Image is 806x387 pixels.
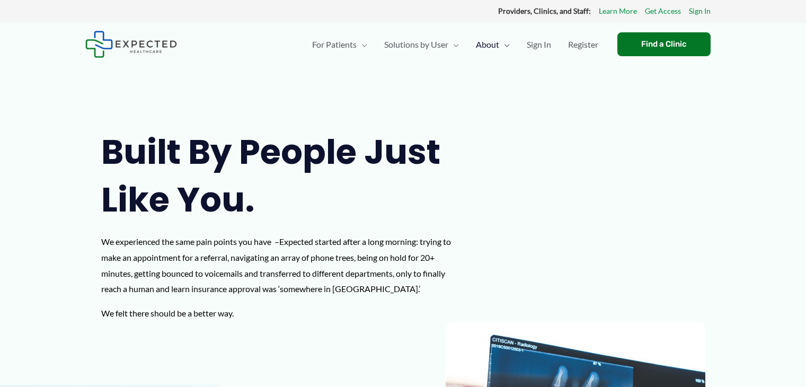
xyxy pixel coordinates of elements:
[645,4,681,18] a: Get Access
[568,26,598,63] span: Register
[448,26,459,63] span: Menu Toggle
[304,26,607,63] nav: Primary Site Navigation
[617,32,711,56] a: Find a Clinic
[498,6,591,15] strong: Providers, Clinics, and Staff:
[527,26,551,63] span: Sign In
[499,26,510,63] span: Menu Toggle
[85,31,177,58] img: Expected Healthcare Logo - side, dark font, small
[689,4,711,18] a: Sign In
[101,234,464,297] p: We experienced the same pain points you have –
[384,26,448,63] span: Solutions by User
[101,305,464,321] p: We felt there should be a better way.
[101,128,464,223] h1: Built by people just like you.
[312,26,357,63] span: For Patients
[476,26,499,63] span: About
[599,4,637,18] a: Learn More
[467,26,518,63] a: AboutMenu Toggle
[560,26,607,63] a: Register
[304,26,376,63] a: For PatientsMenu Toggle
[357,26,367,63] span: Menu Toggle
[518,26,560,63] a: Sign In
[376,26,467,63] a: Solutions by UserMenu Toggle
